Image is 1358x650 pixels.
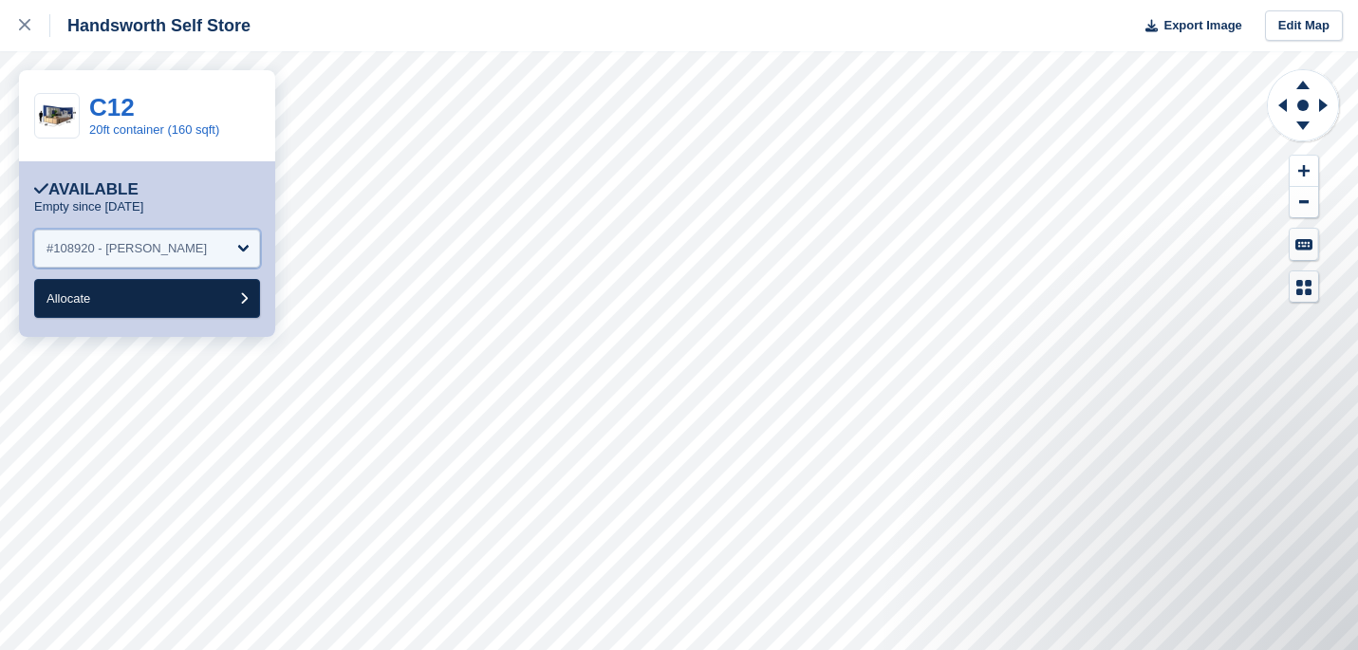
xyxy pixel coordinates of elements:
[1290,229,1318,260] button: Keyboard Shortcuts
[34,279,260,318] button: Allocate
[47,291,90,306] span: Allocate
[1290,187,1318,218] button: Zoom Out
[34,199,143,214] p: Empty since [DATE]
[1290,271,1318,303] button: Map Legend
[89,93,135,121] a: C12
[1134,10,1242,42] button: Export Image
[89,122,219,137] a: 20ft container (160 sqft)
[35,100,79,133] img: 20-ft-container.jpg
[1290,156,1318,187] button: Zoom In
[47,239,207,258] div: #108920 - [PERSON_NAME]
[50,14,251,37] div: Handsworth Self Store
[1265,10,1343,42] a: Edit Map
[34,180,139,199] div: Available
[1163,16,1241,35] span: Export Image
